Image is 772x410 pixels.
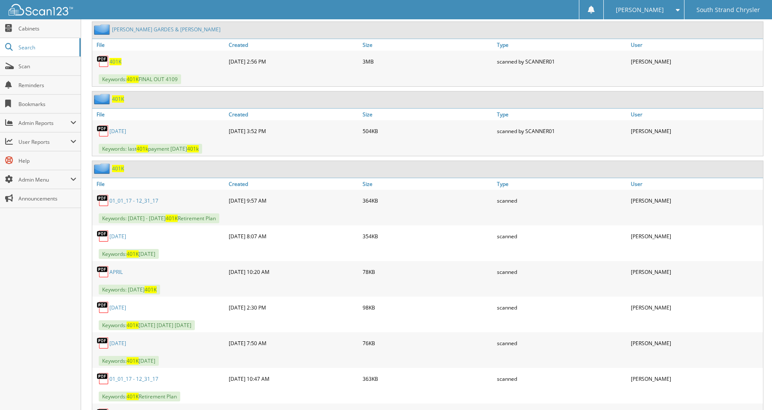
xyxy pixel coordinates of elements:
[227,53,361,70] div: [DATE] 2:56 PM
[227,192,361,209] div: [DATE] 9:57 AM
[99,144,202,154] span: Keywords: last payment [DATE]
[495,334,629,352] div: scanned
[360,299,495,316] div: 98KB
[629,299,763,316] div: [PERSON_NAME]
[360,192,495,209] div: 364KB
[495,178,629,190] a: Type
[97,301,109,314] img: PDF.png
[97,337,109,349] img: PDF.png
[127,250,139,258] span: 401K
[187,145,199,152] span: 401k
[109,268,123,276] a: APRIL
[629,178,763,190] a: User
[109,58,121,65] a: 401K
[495,299,629,316] div: scanned
[495,109,629,120] a: Type
[360,263,495,280] div: 78KB
[92,178,227,190] a: File
[109,340,126,347] a: [DATE]
[227,370,361,387] div: [DATE] 10:47 AM
[97,230,109,243] img: PDF.png
[18,82,76,89] span: Reminders
[360,39,495,51] a: Size
[495,192,629,209] div: scanned
[360,53,495,70] div: 3MB
[616,7,664,12] span: [PERSON_NAME]
[495,228,629,245] div: scanned
[227,263,361,280] div: [DATE] 10:20 AM
[495,370,629,387] div: scanned
[18,100,76,108] span: Bookmarks
[227,178,361,190] a: Created
[18,195,76,202] span: Announcements
[495,263,629,280] div: scanned
[18,119,70,127] span: Admin Reports
[629,192,763,209] div: [PERSON_NAME]
[99,74,181,84] span: Keywords: FINAL OUT 4109
[629,122,763,140] div: [PERSON_NAME]
[18,157,76,164] span: Help
[495,53,629,70] div: scanned by SCANNER01
[629,228,763,245] div: [PERSON_NAME]
[99,392,180,401] span: Keywords: Retirement Plan
[94,24,112,35] img: folder2.png
[629,109,763,120] a: User
[227,39,361,51] a: Created
[696,7,760,12] span: South Strand Chrysler
[109,128,126,135] a: [DATE]
[18,25,76,32] span: Cabinets
[112,95,124,103] a: 401K
[127,322,139,329] span: 401K
[360,122,495,140] div: 504KB
[99,320,195,330] span: Keywords: [DATE] [DATE] [DATE]
[94,94,112,104] img: folder2.png
[495,122,629,140] div: scanned by SCANNER01
[360,109,495,120] a: Size
[629,39,763,51] a: User
[9,4,73,15] img: scan123-logo-white.svg
[109,197,158,204] a: 01_01_17 - 12_31_17
[127,76,139,83] span: 401K
[112,26,221,33] a: [PERSON_NAME] GARDES & [PERSON_NAME]
[99,249,159,259] span: Keywords: [DATE]
[629,370,763,387] div: [PERSON_NAME]
[18,138,70,146] span: User Reports
[97,125,109,137] img: PDF.png
[136,145,148,152] span: 401k
[94,163,112,174] img: folder2.png
[99,285,160,295] span: Keywords: [DATE]
[92,39,227,51] a: File
[227,122,361,140] div: [DATE] 3:52 PM
[495,39,629,51] a: Type
[127,357,139,364] span: 401K
[109,375,158,383] a: 01_01_17 - 12_31_17
[109,304,126,311] a: [DATE]
[360,334,495,352] div: 76KB
[99,356,159,366] span: Keywords: [DATE]
[97,55,109,68] img: PDF.png
[629,263,763,280] div: [PERSON_NAME]
[360,178,495,190] a: Size
[145,286,157,293] span: 401K
[227,299,361,316] div: [DATE] 2:30 PM
[18,63,76,70] span: Scan
[97,265,109,278] img: PDF.png
[18,176,70,183] span: Admin Menu
[360,370,495,387] div: 363KB
[729,369,772,410] iframe: Chat Widget
[99,213,219,223] span: Keywords: [DATE] - [DATE] Retirement Plan
[227,109,361,120] a: Created
[18,44,75,51] span: Search
[97,194,109,207] img: PDF.png
[109,233,126,240] a: [DATE]
[112,165,124,172] a: 401K
[97,372,109,385] img: PDF.png
[166,215,178,222] span: 401K
[629,334,763,352] div: [PERSON_NAME]
[629,53,763,70] div: [PERSON_NAME]
[360,228,495,245] div: 354KB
